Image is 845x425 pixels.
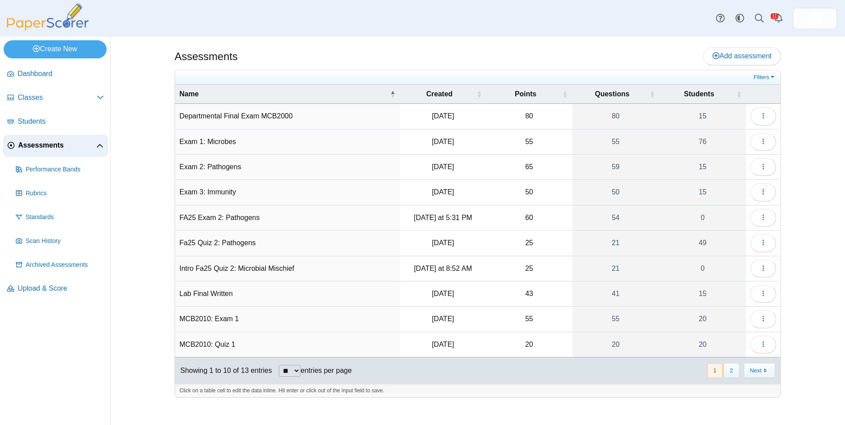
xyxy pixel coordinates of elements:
[572,104,659,129] a: 80
[4,135,107,156] a: Assessments
[744,363,775,378] button: Next
[301,367,352,374] label: entries per page
[432,341,454,348] time: Sep 8, 2025 at 8:59 AM
[486,129,572,155] td: 55
[414,214,472,221] time: Oct 6, 2025 at 5:31 PM
[12,159,107,180] a: Performance Bands
[572,281,659,306] a: 41
[175,155,400,180] td: Exam 2: Pathogens
[486,281,572,307] td: 43
[12,207,107,228] a: Standards
[26,213,104,222] span: Standards
[808,11,822,26] img: ps.hreErqNOxSkiDGg1
[4,111,107,133] a: Students
[659,155,746,179] a: 15
[175,104,400,129] td: Departmental Final Exam MCB2000
[26,237,104,246] span: Scan History
[4,64,107,85] a: Dashboard
[769,9,788,28] a: Alerts
[572,307,659,331] a: 55
[26,261,104,269] span: Archived Assessments
[723,363,739,378] button: 2
[175,49,238,64] h1: Assessments
[572,155,659,179] a: 59
[486,231,572,256] td: 25
[659,256,746,281] a: 0
[26,189,104,198] span: Rubrics
[707,363,723,378] button: 1
[751,73,778,82] a: Filters
[414,265,472,272] time: Oct 6, 2025 at 8:52 AM
[4,4,92,30] img: PaperScorer
[175,307,400,332] td: MCB2010: Exam 1
[808,11,822,26] span: Micah Willis
[659,332,746,357] a: 20
[486,104,572,129] td: 80
[432,290,454,297] time: Jul 29, 2025 at 12:38 PM
[659,307,746,331] a: 20
[18,284,104,293] span: Upload & Score
[18,69,104,79] span: Dashboard
[18,93,97,102] span: Classes
[486,256,572,281] td: 25
[659,231,746,255] a: 49
[486,155,572,180] td: 65
[12,183,107,204] a: Rubrics
[577,89,648,99] span: Questions
[175,332,400,357] td: MCB2010: Quiz 1
[572,129,659,154] a: 55
[12,254,107,276] a: Archived Assessments
[18,117,104,126] span: Students
[491,89,560,99] span: Points
[659,205,746,230] a: 0
[175,231,400,256] td: Fa25 Quiz 2: Pathogens
[486,205,572,231] td: 60
[175,256,400,281] td: Intro Fa25 Quiz 2: Microbial Mischief
[26,165,104,174] span: Performance Bands
[390,90,396,99] span: Name : Activate to invert sorting
[175,384,780,397] div: Click on a table cell to edit the data inline. Hit enter or click out of the input field to save.
[572,231,659,255] a: 21
[703,47,781,65] a: Add assessment
[175,357,272,384] div: Showing 1 to 10 of 13 entries
[175,129,400,155] td: Exam 1: Microbes
[712,52,772,60] span: Add assessment
[659,129,746,154] a: 76
[4,278,107,300] a: Upload & Score
[4,40,107,58] a: Create New
[650,90,655,99] span: Questions : Activate to sort
[175,205,400,231] td: FA25 Exam 2: Pathogens
[432,188,454,196] time: Jul 15, 2025 at 12:08 PM
[476,90,482,99] span: Created : Activate to sort
[175,281,400,307] td: Lab Final Written
[736,90,742,99] span: Students : Activate to sort
[432,112,454,120] time: Aug 7, 2025 at 11:02 AM
[793,8,837,29] a: ps.hreErqNOxSkiDGg1
[572,205,659,230] a: 54
[175,180,400,205] td: Exam 3: Immunity
[18,140,96,150] span: Assessments
[486,332,572,357] td: 20
[432,163,454,171] time: Jun 24, 2025 at 11:01 AM
[404,89,475,99] span: Created
[4,24,92,32] a: PaperScorer
[572,256,659,281] a: 21
[664,89,735,99] span: Students
[706,363,775,378] nav: pagination
[4,87,107,109] a: Classes
[432,315,454,323] time: Sep 22, 2025 at 9:23 AM
[486,307,572,332] td: 55
[486,180,572,205] td: 50
[659,180,746,205] a: 15
[432,239,454,247] time: Sep 29, 2025 at 10:07 PM
[572,332,659,357] a: 20
[432,138,454,145] time: May 26, 2025 at 8:23 PM
[12,231,107,252] a: Scan History
[179,89,388,99] span: Name
[563,90,568,99] span: Points : Activate to sort
[659,104,746,129] a: 15
[572,180,659,205] a: 50
[659,281,746,306] a: 15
